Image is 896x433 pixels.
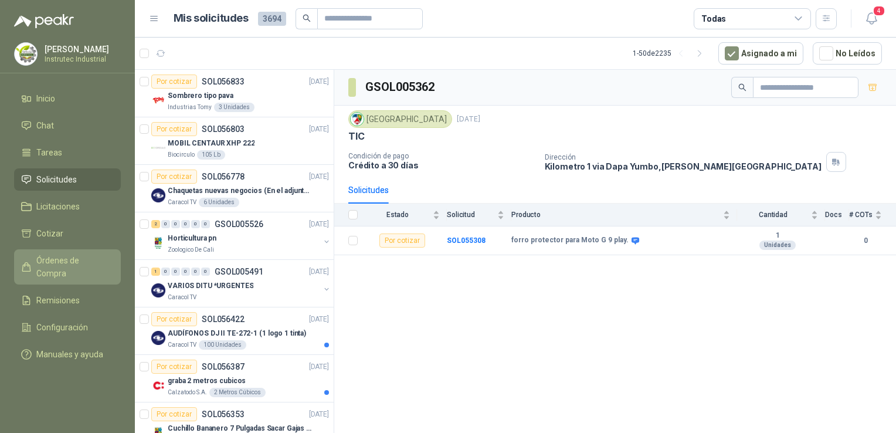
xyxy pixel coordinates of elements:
div: 0 [181,220,190,228]
span: 4 [873,5,885,16]
p: [DATE] [457,114,480,125]
img: Company Logo [151,378,165,393]
p: SOL056353 [202,410,245,418]
span: Configuración [36,321,88,334]
p: SOL056803 [202,125,245,133]
b: 0 [849,235,882,246]
div: 0 [161,268,170,276]
p: SOL056833 [202,77,245,86]
a: Configuración [14,316,121,339]
span: Producto [511,211,721,219]
p: Dirección [545,153,822,161]
p: GSOL005491 [215,268,263,276]
div: Por cotizar [151,360,197,374]
a: Solicitudes [14,168,121,191]
div: Por cotizar [151,75,197,89]
p: Industrias Tomy [168,103,212,112]
th: Estado [365,204,447,226]
p: [DATE] [309,409,329,420]
img: Company Logo [15,43,37,65]
img: Company Logo [151,93,165,107]
p: MOBIL CENTAUR XHP 222 [168,138,254,149]
div: Por cotizar [379,234,425,248]
p: Zoologico De Cali [168,245,214,255]
div: Por cotizar [151,122,197,136]
p: graba 2 metros cubicos [168,376,246,387]
span: Manuales y ayuda [36,348,103,361]
a: 2 0 0 0 0 0 GSOL005526[DATE] Company LogoHorticultura pnZoologico De Cali [151,217,331,255]
p: VARIOS DITU *URGENTES [168,280,253,292]
p: Caracol TV [168,340,196,350]
span: Chat [36,119,54,132]
img: Company Logo [351,113,364,126]
span: 3694 [258,12,286,26]
div: 0 [191,268,200,276]
a: 1 0 0 0 0 0 GSOL005491[DATE] Company LogoVARIOS DITU *URGENTESCaracol TV [151,265,331,302]
p: Instrutec Industrial [45,56,118,63]
a: Tareas [14,141,121,164]
p: [PERSON_NAME] [45,45,118,53]
p: SOL056422 [202,315,245,323]
p: Sombrero tipo pava [168,90,233,102]
p: SOL056387 [202,363,245,371]
div: 0 [181,268,190,276]
p: Crédito a 30 días [348,160,535,170]
div: Todas [701,12,726,25]
b: 1 [737,231,818,241]
p: Horticultura pn [168,233,216,244]
a: Por cotizarSOL056387[DATE] Company Logograba 2 metros cubicosCalzatodo S.A.2 Metros Cúbicos [135,355,334,402]
span: Solicitud [447,211,495,219]
a: Licitaciones [14,195,121,218]
span: Órdenes de Compra [36,254,110,280]
b: forro protector para Moto G 9 play. [511,236,629,245]
img: Logo peakr [14,14,74,28]
p: [DATE] [309,314,329,325]
span: search [738,83,746,92]
span: Cantidad [737,211,809,219]
a: Por cotizarSOL056803[DATE] Company LogoMOBIL CENTAUR XHP 222Biocirculo105 Lb [135,117,334,165]
p: Kilometro 1 via Dapa Yumbo , [PERSON_NAME][GEOGRAPHIC_DATA] [545,161,822,171]
a: Remisiones [14,289,121,312]
div: 2 Metros Cúbicos [209,388,266,397]
div: Unidades [759,241,796,250]
p: AUDÍFONOS DJ II TE-272-1 (1 logo 1 tinta) [168,328,306,339]
span: # COTs [849,211,873,219]
p: Chaquetas nuevas negocios (En el adjunto mas informacion) [168,185,314,197]
a: Por cotizarSOL056422[DATE] Company LogoAUDÍFONOS DJ II TE-272-1 (1 logo 1 tinta)Caracol TV100 Uni... [135,307,334,355]
p: SOL056778 [202,172,245,181]
p: Caracol TV [168,198,196,207]
a: Manuales y ayuda [14,343,121,366]
th: Docs [825,204,849,226]
img: Company Logo [151,236,165,250]
a: Por cotizarSOL056778[DATE] Company LogoChaquetas nuevas negocios (En el adjunto mas informacion)C... [135,165,334,212]
img: Company Logo [151,331,165,345]
p: Caracol TV [168,293,196,302]
span: Licitaciones [36,200,80,213]
a: Chat [14,114,121,137]
div: 6 Unidades [199,198,239,207]
th: Solicitud [447,204,511,226]
span: Remisiones [36,294,80,307]
img: Company Logo [151,141,165,155]
div: 105 Lb [197,150,225,160]
div: 0 [161,220,170,228]
p: GSOL005526 [215,220,263,228]
p: [DATE] [309,76,329,87]
a: SOL055308 [447,236,486,245]
span: Tareas [36,146,62,159]
div: 100 Unidades [199,340,246,350]
p: Calzatodo S.A. [168,388,207,397]
div: 0 [201,268,210,276]
div: 0 [191,220,200,228]
div: Solicitudes [348,184,389,197]
button: No Leídos [813,42,882,65]
p: Condición de pago [348,152,535,160]
div: Por cotizar [151,407,197,421]
th: # COTs [849,204,896,226]
div: 0 [201,220,210,228]
th: Cantidad [737,204,825,226]
p: [DATE] [309,219,329,230]
p: [DATE] [309,266,329,278]
p: [DATE] [309,361,329,373]
span: Inicio [36,92,55,105]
